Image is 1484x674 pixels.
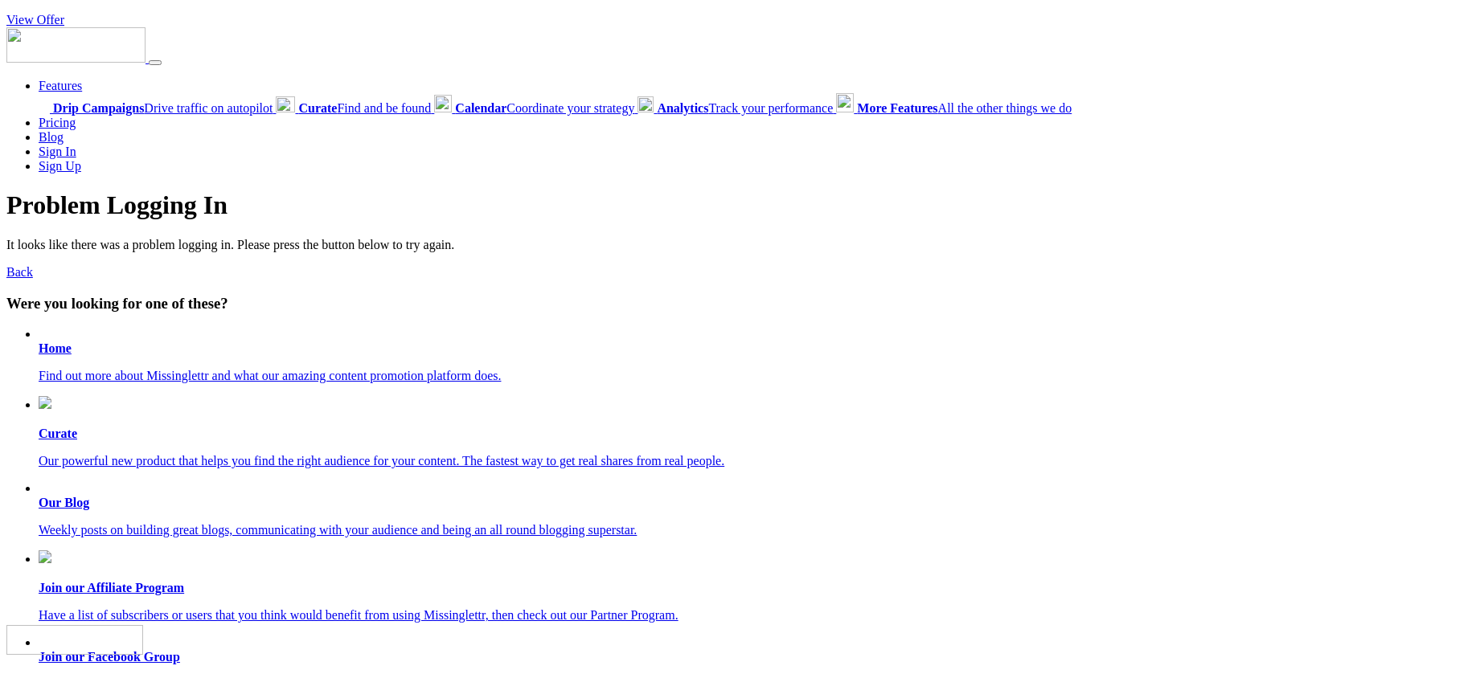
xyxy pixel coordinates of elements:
a: More FeaturesAll the other things we do [836,101,1072,115]
a: CalendarCoordinate your strategy [434,101,637,115]
b: Calendar [455,101,506,115]
b: Home [39,341,72,355]
b: Curate [298,101,337,115]
span: All the other things we do [857,101,1072,115]
a: Our Blog Weekly posts on building great blogs, communicating with your audience and being an all ... [39,496,1478,537]
div: Features [39,93,1478,116]
p: It looks like there was a problem logging in. Please press the button below to try again. [6,238,1478,252]
b: Our Blog [39,496,89,509]
a: Join our Affiliate Program Have a list of subscribers or users that you think would benefit from ... [39,550,1478,623]
a: Features [39,79,82,92]
h3: Were you looking for one of these? [6,295,1478,312]
img: revenue.png [39,550,51,563]
a: Drip CampaignsDrive traffic on autopilot [39,101,276,115]
a: Back [6,265,33,279]
span: Track your performance [657,101,833,115]
p: Our powerful new product that helps you find the right audience for your content. The fastest way... [39,454,1478,468]
p: Find out more about Missinglettr and what our amazing content promotion platform does. [39,369,1478,383]
b: Join our Affiliate Program [39,581,184,594]
p: Weekly posts on building great blogs, communicating with your audience and being an all round blo... [39,523,1478,537]
span: Coordinate your strategy [455,101,634,115]
a: View Offer [6,13,64,27]
b: Analytics [657,101,708,115]
span: Find and be found [298,101,431,115]
b: Drip Campaigns [53,101,144,115]
a: CurateFind and be found [276,101,434,115]
a: Curate Our powerful new product that helps you find the right audience for your content. The fast... [39,396,1478,468]
a: Sign Up [39,159,81,173]
b: Join our Facebook Group [39,650,180,664]
button: Menu [149,60,162,65]
p: Have a list of subscribers or users that you think would benefit from using Missinglettr, then ch... [39,608,1478,623]
span: Drive traffic on autopilot [53,101,273,115]
a: Pricing [39,116,76,129]
a: Blog [39,130,64,144]
a: Sign In [39,145,76,158]
a: AnalyticsTrack your performance [637,101,836,115]
b: More Features [857,101,937,115]
img: curate.png [39,396,51,409]
img: Missinglettr - Social Media Marketing for content focused teams | Product Hunt [6,625,143,655]
a: Home Find out more about Missinglettr and what our amazing content promotion platform does. [39,341,1478,383]
h1: Problem Logging In [6,190,1478,220]
b: Curate [39,427,77,440]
